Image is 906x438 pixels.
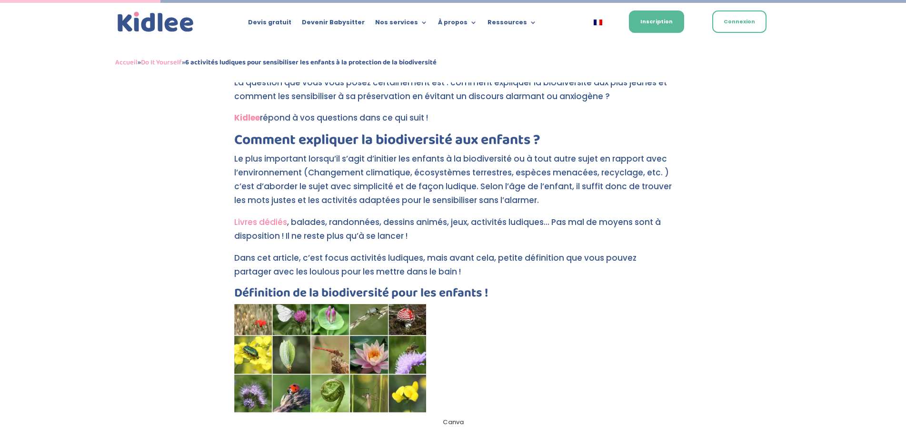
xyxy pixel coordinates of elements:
span: » » [115,57,437,68]
img: Biodiversité [234,304,426,413]
a: Livres dédiés [234,216,287,228]
a: Devenir Babysitter [302,19,365,30]
p: Le plus important lorsqu’il s’agit d’initier les enfants à la biodiversité ou à tout autre sujet ... [234,152,672,215]
p: , balades, randonnées, dessins animés, jeux, activités ludiques… Pas mal de moyens sont à disposi... [234,215,672,251]
img: logo_kidlee_bleu [115,10,196,35]
strong: 6 activités ludiques pour sensibiliser les enfants à la protection de la biodiversité [185,57,437,68]
h3: Définition de la biodiversité pour les enfants ! [234,287,672,304]
a: Accueil [115,57,138,68]
a: Kidlee Logo [115,10,196,35]
strong: Comment expliquer la biodiversité aux enfants ? [234,129,540,152]
a: À propos [438,19,477,30]
a: Inscription [629,10,684,33]
a: Connexion [712,10,767,33]
p: répond à vos questions dans ce qui suit ! [234,111,672,133]
a: Kidlee [234,112,260,123]
a: Ressources [488,19,537,30]
a: Nos services [375,19,428,30]
img: Français [594,20,602,25]
a: Devis gratuit [248,19,291,30]
p: La question que vous vous posez certainement est : comment expliquer la biodiversité aux plus jeu... [234,76,672,112]
a: Do It Yourself [141,57,182,68]
figcaption: Canva [234,416,672,429]
p: Dans cet article, c’est focus activités ludiques, mais avant cela, petite définition que vous pou... [234,251,672,287]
